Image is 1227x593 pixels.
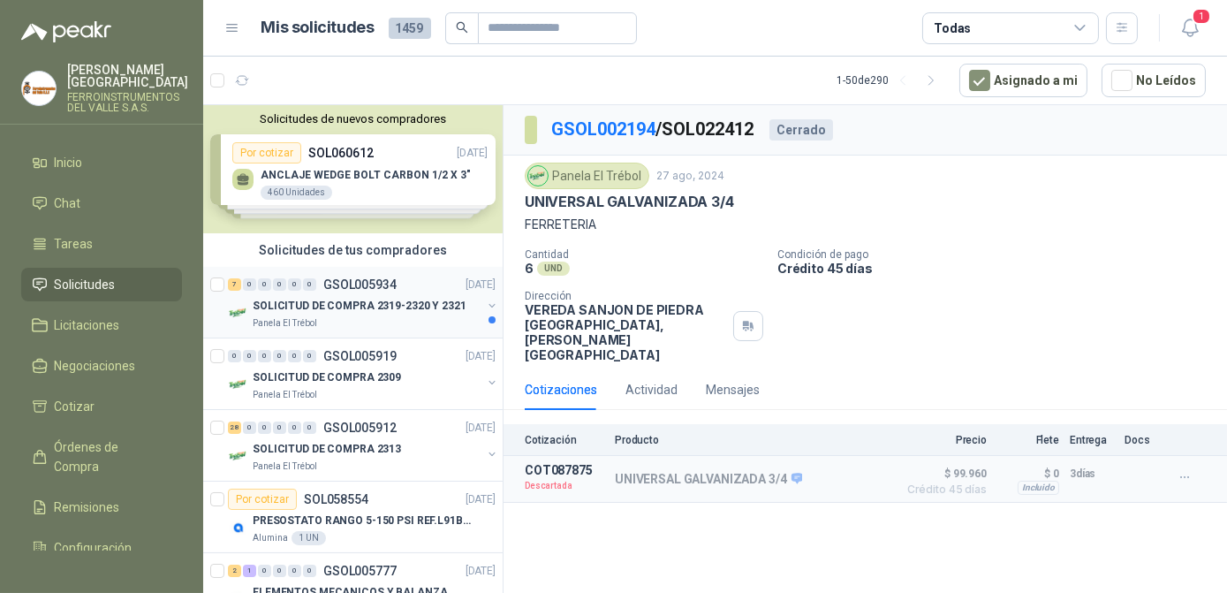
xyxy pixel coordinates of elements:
button: Solicitudes de nuevos compradores [210,112,496,125]
div: 0 [288,565,301,577]
div: Actividad [625,380,678,399]
a: Configuración [21,531,182,565]
div: 0 [303,278,316,291]
button: No Leídos [1102,64,1206,97]
a: Por cotizarSOL058554[DATE] Company LogoPRESOSTATO RANGO 5-150 PSI REF.L91B-1050Alumina1 UN [203,482,503,553]
button: Asignado a mi [959,64,1087,97]
a: Solicitudes [21,268,182,301]
p: SOLICITUD DE COMPRA 2319-2320 Y 2321 [253,298,466,315]
button: 1 [1174,12,1206,44]
p: Entrega [1070,434,1114,446]
a: Inicio [21,146,182,179]
div: Incluido [1018,481,1059,495]
div: 0 [258,350,271,362]
img: Company Logo [228,374,249,395]
p: GSOL005912 [323,422,397,434]
div: 0 [303,422,316,434]
p: Panela El Trébol [253,388,317,402]
div: 0 [273,565,286,577]
div: 0 [303,350,316,362]
span: $ 99.960 [898,463,987,484]
div: 0 [258,565,271,577]
div: 2 [228,565,241,577]
p: [DATE] [466,348,496,365]
p: COT087875 [525,463,604,477]
p: Cantidad [525,248,763,261]
div: 0 [243,350,256,362]
p: FERROINSTRUMENTOS DEL VALLE S.A.S. [67,92,188,113]
div: Por cotizar [228,489,297,510]
div: 1 [243,565,256,577]
div: Todas [934,19,971,38]
a: Remisiones [21,490,182,524]
span: Tareas [55,234,94,254]
span: Configuración [55,538,133,558]
div: 0 [303,565,316,577]
p: Dirección [525,290,726,302]
div: UND [537,262,570,276]
span: 1459 [389,18,431,39]
p: Flete [997,434,1059,446]
span: search [456,21,468,34]
p: [PERSON_NAME] [GEOGRAPHIC_DATA] [67,64,188,88]
a: Cotizar [21,390,182,423]
a: Licitaciones [21,308,182,342]
img: Company Logo [228,302,249,323]
img: Logo peakr [21,21,111,42]
div: Solicitudes de nuevos compradoresPor cotizarSOL060612[DATE] ANCLAJE WEDGE BOLT CARBON 1/2 X 3"460... [203,105,503,233]
img: Company Logo [528,166,548,186]
p: UNIVERSAL GALVANIZADA 3/4 [525,193,734,211]
p: 3 días [1070,463,1114,484]
p: [DATE] [466,491,496,508]
a: 0 0 0 0 0 0 GSOL005919[DATE] Company LogoSOLICITUD DE COMPRA 2309Panela El Trébol [228,346,499,402]
span: Crédito 45 días [898,484,987,495]
p: GSOL005777 [323,565,397,577]
p: Docs [1125,434,1160,446]
img: Company Logo [22,72,56,105]
p: Cotización [525,434,604,446]
div: 0 [258,278,271,291]
span: Licitaciones [55,316,120,335]
div: Panela El Trébol [525,163,649,189]
p: SOL058554 [304,493,368,506]
p: Descartada [525,477,604,495]
div: 0 [288,350,301,362]
div: 0 [288,422,301,434]
p: Producto [615,434,888,446]
p: FERRETERIA [525,215,1206,234]
a: GSOL002194 [551,118,655,140]
span: Negociaciones [55,356,136,376]
div: 0 [258,422,271,434]
div: 0 [243,278,256,291]
img: Company Logo [228,517,249,538]
p: / SOL022412 [551,116,755,143]
div: 1 - 50 de 290 [837,66,945,95]
div: 0 [288,278,301,291]
div: 7 [228,278,241,291]
div: 0 [243,422,256,434]
div: Cerrado [769,119,833,141]
a: 7 0 0 0 0 0 GSOL005934[DATE] Company LogoSOLICITUD DE COMPRA 2319-2320 Y 2321Panela El Trébol [228,274,499,331]
div: Solicitudes de tus compradores [203,233,503,267]
div: Mensajes [706,380,760,399]
div: 0 [273,422,286,434]
a: Órdenes de Compra [21,430,182,483]
h1: Mis solicitudes [261,15,375,41]
p: Alumina [253,531,288,545]
span: Solicitudes [55,275,116,294]
p: [DATE] [466,277,496,293]
div: 0 [273,278,286,291]
div: Cotizaciones [525,380,597,399]
a: Tareas [21,227,182,261]
p: 6 [525,261,534,276]
span: Inicio [55,153,83,172]
div: 28 [228,422,241,434]
p: VEREDA SANJON DE PIEDRA [GEOGRAPHIC_DATA] , [PERSON_NAME][GEOGRAPHIC_DATA] [525,302,726,362]
a: Chat [21,186,182,220]
div: 0 [273,350,286,362]
p: [DATE] [466,563,496,580]
p: 27 ago, 2024 [656,168,724,185]
p: PRESOSTATO RANGO 5-150 PSI REF.L91B-1050 [253,513,473,529]
p: UNIVERSAL GALVANIZADA 3/4 [615,472,802,488]
p: Precio [898,434,987,446]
